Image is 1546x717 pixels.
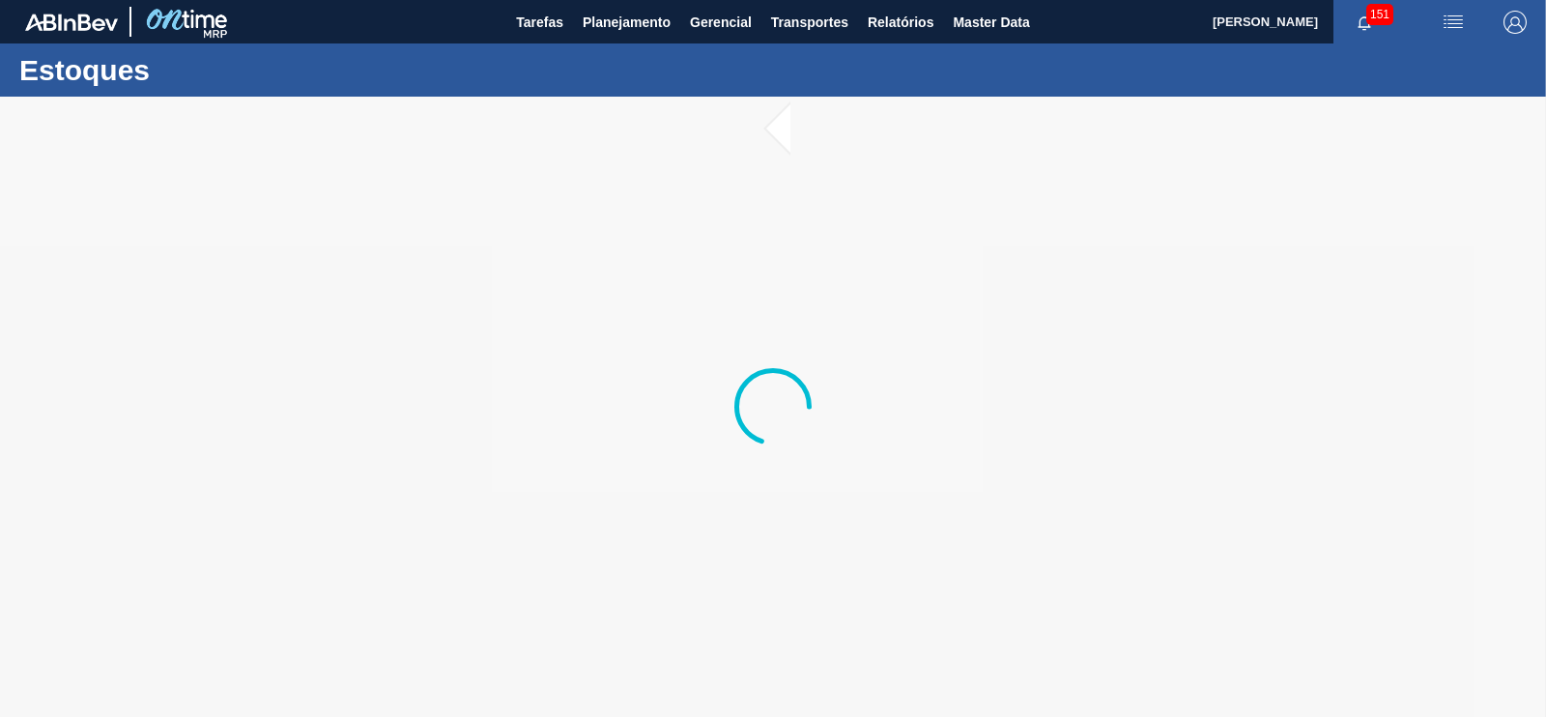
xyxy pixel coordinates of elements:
span: 151 [1366,4,1393,25]
img: TNhmsLtSVTkK8tSr43FrP2fwEKptu5GPRR3wAAAABJRU5ErkJggg== [25,14,118,31]
button: Notificações [1333,9,1395,36]
span: Relatórios [868,11,933,34]
span: Tarefas [516,11,563,34]
span: Master Data [953,11,1029,34]
h1: Estoques [19,59,362,81]
span: Planejamento [583,11,671,34]
span: Gerencial [690,11,752,34]
img: userActions [1442,11,1465,34]
img: Logout [1503,11,1527,34]
span: Transportes [771,11,848,34]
